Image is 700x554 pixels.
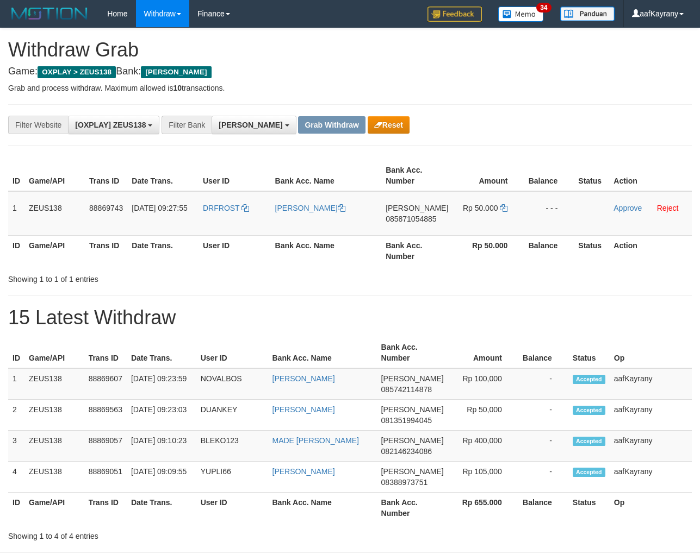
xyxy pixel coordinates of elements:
th: Amount [448,337,518,368]
td: Rp 100,000 [448,368,518,400]
a: Approve [614,204,642,212]
span: Accepted [573,406,605,415]
th: Bank Acc. Name [271,160,382,191]
a: MADE [PERSON_NAME] [272,436,359,445]
th: ID [8,337,24,368]
th: Date Trans. [127,493,196,524]
h1: Withdraw Grab [8,39,692,61]
span: [PERSON_NAME] [219,121,282,129]
th: Game/API [24,493,84,524]
th: User ID [199,235,271,266]
th: Balance [518,493,568,524]
td: Rp 400,000 [448,431,518,462]
span: DRFROST [203,204,239,212]
span: [PERSON_NAME] [386,204,448,212]
th: Amount [453,160,524,191]
th: Trans ID [85,235,127,266]
span: [PERSON_NAME] [381,374,444,383]
a: [PERSON_NAME] [275,204,345,212]
span: Accepted [573,468,605,477]
img: Feedback.jpg [428,7,482,22]
td: DUANKEY [196,400,268,431]
td: - [518,368,568,400]
td: NOVALBOS [196,368,268,400]
th: Balance [524,235,574,266]
a: DRFROST [203,204,249,212]
th: Bank Acc. Number [381,235,453,266]
th: Bank Acc. Number [381,160,453,191]
th: Bank Acc. Name [268,337,377,368]
th: User ID [199,160,271,191]
td: 88869607 [84,368,127,400]
div: Showing 1 to 4 of 4 entries [8,526,283,542]
span: [PERSON_NAME] [381,405,444,414]
th: User ID [196,493,268,524]
span: Copy 08388973751 to clipboard [381,478,428,487]
th: Trans ID [84,337,127,368]
h1: 15 Latest Withdraw [8,307,692,329]
td: 88869051 [84,462,127,493]
th: Status [568,337,610,368]
th: Rp 50.000 [453,235,524,266]
div: Filter Bank [162,116,212,134]
img: MOTION_logo.png [8,5,91,22]
div: Showing 1 to 1 of 1 entries [8,269,283,285]
span: Copy 085742114878 to clipboard [381,385,432,394]
th: Bank Acc. Number [377,493,448,524]
span: Copy 081351994045 to clipboard [381,416,432,425]
a: Reject [657,204,679,212]
td: aafKayrany [610,462,692,493]
th: Date Trans. [127,235,199,266]
strong: 10 [173,84,182,92]
th: Bank Acc. Name [268,493,377,524]
td: YUPLI66 [196,462,268,493]
td: Rp 105,000 [448,462,518,493]
span: [PERSON_NAME] [141,66,211,78]
td: [DATE] 09:09:55 [127,462,196,493]
td: ZEUS138 [24,191,85,236]
img: Button%20Memo.svg [498,7,544,22]
span: Copy 085871054885 to clipboard [386,215,436,223]
td: 88869563 [84,400,127,431]
th: ID [8,493,24,524]
td: ZEUS138 [24,400,84,431]
td: 4 [8,462,24,493]
td: - [518,462,568,493]
td: - [518,400,568,431]
span: [PERSON_NAME] [381,436,444,445]
td: aafKayrany [610,400,692,431]
td: aafKayrany [610,368,692,400]
p: Grab and process withdraw. Maximum allowed is transactions. [8,83,692,93]
td: 1 [8,191,24,236]
td: BLEKO123 [196,431,268,462]
span: Accepted [573,375,605,384]
button: Grab Withdraw [298,116,365,134]
td: 3 [8,431,24,462]
th: Bank Acc. Name [271,235,382,266]
th: Balance [524,160,574,191]
td: 2 [8,400,24,431]
a: Copy 50000 to clipboard [500,204,507,212]
span: Copy 082146234086 to clipboard [381,447,432,456]
td: aafKayrany [610,431,692,462]
th: Status [574,235,609,266]
span: 88869743 [89,204,123,212]
th: Date Trans. [127,337,196,368]
td: [DATE] 09:23:59 [127,368,196,400]
span: OXPLAY > ZEUS138 [38,66,116,78]
td: 88869057 [84,431,127,462]
div: Filter Website [8,116,68,134]
td: ZEUS138 [24,368,84,400]
h4: Game: Bank: [8,66,692,77]
th: Status [568,493,610,524]
td: [DATE] 09:23:03 [127,400,196,431]
button: [OXPLAY] ZEUS138 [68,116,159,134]
button: Reset [368,116,410,134]
th: Balance [518,337,568,368]
span: Accepted [573,437,605,446]
span: Rp 50.000 [463,204,498,212]
span: 34 [536,3,551,12]
th: Action [609,160,692,191]
th: Rp 655.000 [448,493,518,524]
td: [DATE] 09:10:23 [127,431,196,462]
